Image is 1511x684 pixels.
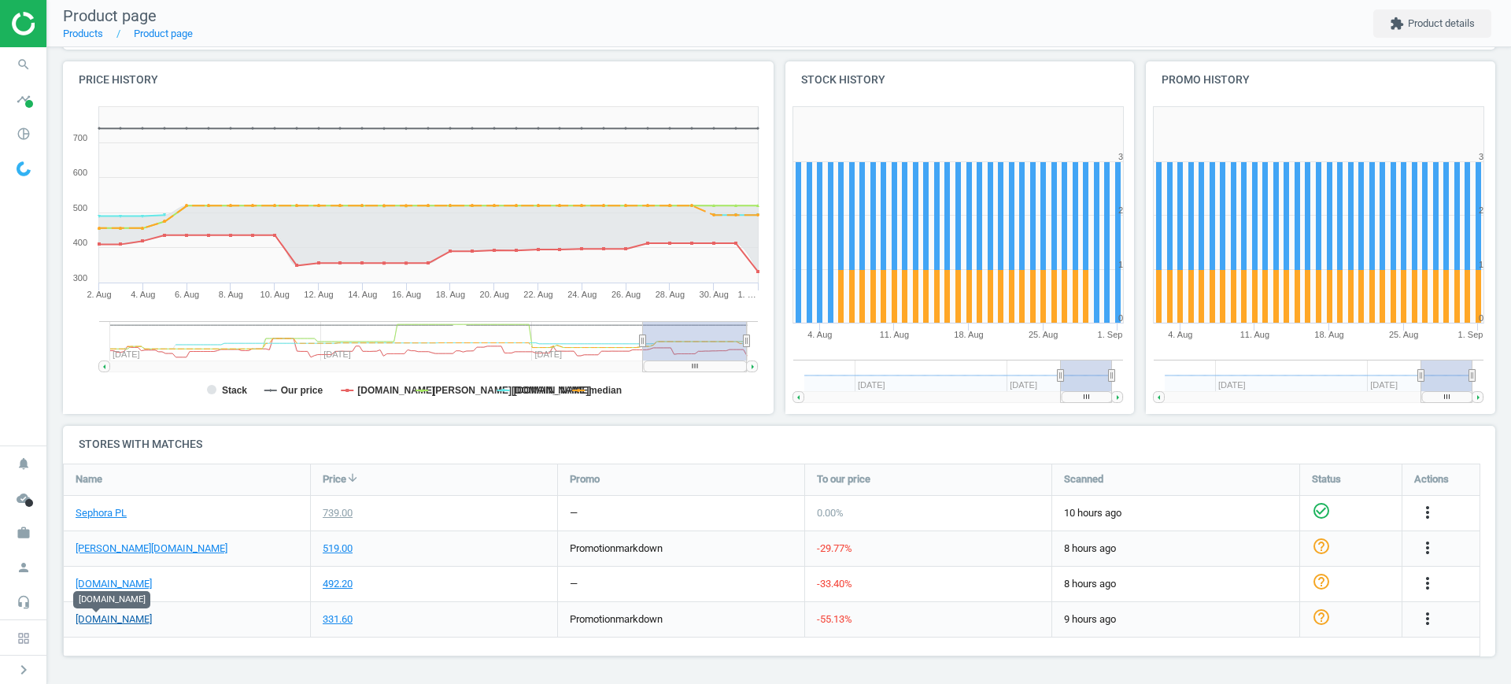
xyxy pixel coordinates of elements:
[73,168,87,177] text: 600
[219,290,243,299] tspan: 8. Aug
[1479,313,1483,323] text: 0
[73,238,87,247] text: 400
[1064,577,1287,591] span: 8 hours ago
[281,385,323,396] tspan: Our price
[817,613,852,625] span: -55.13 %
[63,28,103,39] a: Products
[222,385,247,396] tspan: Stack
[1064,472,1103,486] span: Scanned
[1097,330,1122,339] tspan: 1. Sep
[131,290,155,299] tspan: 4. Aug
[879,330,908,339] tspan: 11. Aug
[260,290,290,299] tspan: 10. Aug
[1479,260,1483,269] text: 1
[1414,472,1449,486] span: Actions
[12,12,124,35] img: ajHJNr6hYgQAAAAASUVORK5CYII=
[346,471,359,484] i: arrow_downward
[1118,205,1122,215] text: 2
[392,290,421,299] tspan: 16. Aug
[9,84,39,114] i: timeline
[323,612,353,627] div: 331.60
[615,542,663,554] span: markdown
[9,587,39,617] i: headset_mic
[14,660,33,679] i: chevron_right
[436,290,465,299] tspan: 18. Aug
[817,472,870,486] span: To our price
[1118,313,1122,323] text: 0
[1064,542,1287,556] span: 8 hours ago
[1418,503,1437,522] i: more_vert
[570,613,615,625] span: promotion
[817,578,852,590] span: -33.40 %
[357,385,435,396] tspan: [DOMAIN_NAME]
[1458,330,1483,339] tspan: 1. Sep
[1479,152,1483,161] text: 3
[1390,17,1404,31] i: extension
[9,119,39,149] i: pie_chart_outlined
[175,290,199,299] tspan: 6. Aug
[76,506,127,520] a: Sephora PL
[1240,330,1269,339] tspan: 11. Aug
[1418,574,1437,594] button: more_vert
[615,613,663,625] span: markdown
[807,330,832,339] tspan: 4. Aug
[1312,572,1331,591] i: help_outline
[4,660,43,680] button: chevron_right
[76,612,152,627] a: [DOMAIN_NAME]
[323,542,353,556] div: 519.00
[589,385,622,396] tspan: median
[1168,330,1192,339] tspan: 4. Aug
[73,203,87,213] text: 500
[134,28,193,39] a: Product page
[1315,330,1344,339] tspan: 18. Aug
[656,290,685,299] tspan: 28. Aug
[785,61,1135,98] h4: Stock history
[348,290,377,299] tspan: 14. Aug
[63,426,1495,463] h4: Stores with matches
[73,133,87,142] text: 700
[1373,9,1491,38] button: extensionProduct details
[1312,501,1331,520] i: check_circle_outline
[954,330,983,339] tspan: 18. Aug
[1028,330,1057,339] tspan: 25. Aug
[63,61,774,98] h4: Price history
[73,591,150,608] div: [DOMAIN_NAME]
[76,577,152,591] a: [DOMAIN_NAME]
[1064,612,1287,627] span: 9 hours ago
[700,290,729,299] tspan: 30. Aug
[304,290,333,299] tspan: 12. Aug
[9,553,39,582] i: person
[9,449,39,479] i: notifications
[87,290,111,299] tspan: 2. Aug
[63,6,157,25] span: Product page
[1312,537,1331,556] i: help_outline
[817,542,852,554] span: -29.77 %
[323,577,353,591] div: 492.20
[737,290,755,299] tspan: 1. …
[570,577,578,591] div: —
[323,472,346,486] span: Price
[432,385,589,396] tspan: [PERSON_NAME][DOMAIN_NAME]
[73,273,87,283] text: 300
[1418,574,1437,593] i: more_vert
[1418,538,1437,557] i: more_vert
[1064,506,1287,520] span: 10 hours ago
[1146,61,1495,98] h4: Promo history
[817,507,844,519] span: 0.00 %
[76,472,102,486] span: Name
[9,518,39,548] i: work
[1479,205,1483,215] text: 2
[1418,503,1437,523] button: more_vert
[1118,152,1122,161] text: 3
[570,506,578,520] div: —
[76,542,227,556] a: [PERSON_NAME][DOMAIN_NAME]
[1312,472,1341,486] span: Status
[17,161,31,176] img: wGWNvw8QSZomAAAAABJRU5ErkJggg==
[567,290,597,299] tspan: 24. Aug
[1418,538,1437,559] button: more_vert
[323,506,353,520] div: 739.00
[1418,609,1437,630] button: more_vert
[1418,609,1437,628] i: more_vert
[1389,330,1418,339] tspan: 25. Aug
[570,472,600,486] span: Promo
